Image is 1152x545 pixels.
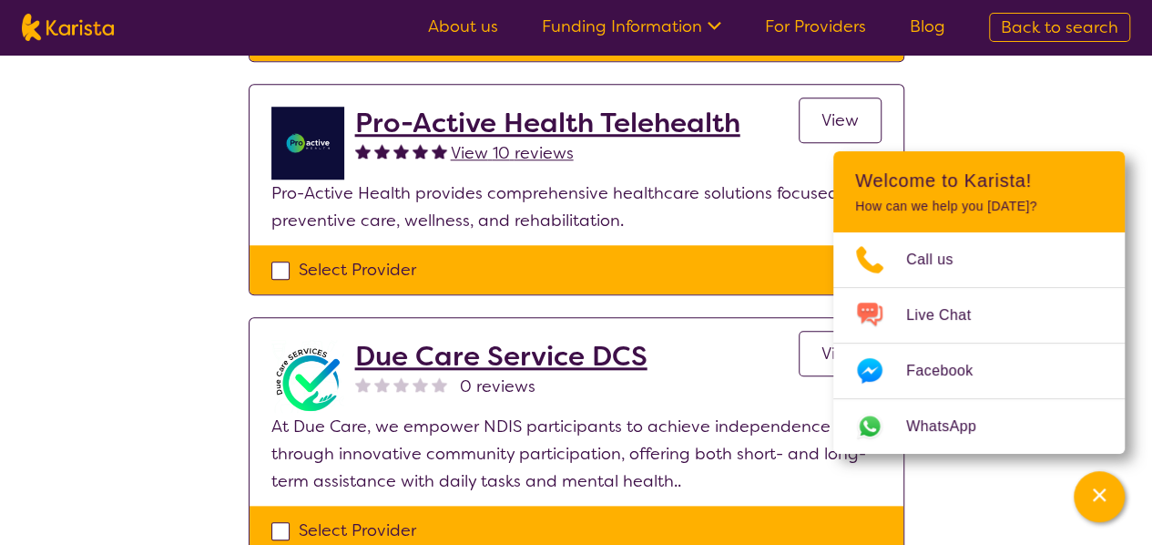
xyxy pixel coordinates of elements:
[460,373,535,400] span: 0 reviews
[821,343,859,365] span: View
[821,109,859,131] span: View
[355,376,371,392] img: nonereviewstar
[271,413,882,495] p: At Due Care, we empower NDIS participants to achieve independence through innovative community pa...
[432,376,447,392] img: nonereviewstar
[855,170,1103,191] h2: Welcome to Karista!
[765,15,866,37] a: For Providers
[906,413,998,440] span: WhatsApp
[451,142,574,164] span: View 10 reviews
[833,151,1125,454] div: Channel Menu
[393,376,409,392] img: nonereviewstar
[910,15,945,37] a: Blog
[989,13,1130,42] a: Back to search
[451,139,574,167] a: View 10 reviews
[271,340,344,413] img: ppxf38cnarih3decgaop.png
[355,340,647,373] a: Due Care Service DCS
[1001,16,1118,38] span: Back to search
[413,376,428,392] img: nonereviewstar
[355,107,740,139] a: Pro-Active Health Telehealth
[355,143,371,159] img: fullstar
[393,143,409,159] img: fullstar
[799,331,882,376] a: View
[413,143,428,159] img: fullstar
[833,399,1125,454] a: Web link opens in a new tab.
[799,98,882,143] a: View
[22,14,114,41] img: Karista logo
[271,180,882,234] p: Pro-Active Health provides comprehensive healthcare solutions focused on preventive care, wellnes...
[906,357,994,385] span: Facebook
[428,15,498,37] a: About us
[906,246,975,273] span: Call us
[1074,471,1125,522] button: Channel Menu
[271,107,344,180] img: ymlb0re46ukcwlkv50cv.png
[432,143,447,159] img: fullstar
[906,302,993,329] span: Live Chat
[542,15,721,37] a: Funding Information
[833,232,1125,454] ul: Choose channel
[374,143,390,159] img: fullstar
[855,199,1103,214] p: How can we help you [DATE]?
[374,376,390,392] img: nonereviewstar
